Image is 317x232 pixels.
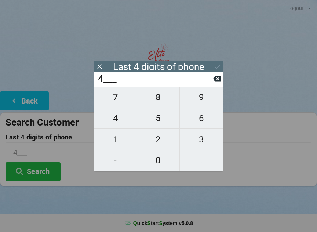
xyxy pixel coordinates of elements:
[137,129,180,150] button: 2
[180,132,223,147] span: 3
[137,108,180,129] button: 5
[94,87,137,108] button: 7
[137,110,180,126] span: 5
[180,108,223,129] button: 6
[94,90,137,105] span: 7
[94,132,137,147] span: 1
[94,108,137,129] button: 4
[137,87,180,108] button: 8
[137,90,180,105] span: 8
[180,129,223,150] button: 3
[180,90,223,105] span: 9
[180,87,223,108] button: 9
[94,110,137,126] span: 4
[137,150,180,171] button: 0
[137,153,180,168] span: 0
[137,132,180,147] span: 2
[180,110,223,126] span: 6
[113,63,204,70] div: Last 4 digits of phone
[94,129,137,150] button: 1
